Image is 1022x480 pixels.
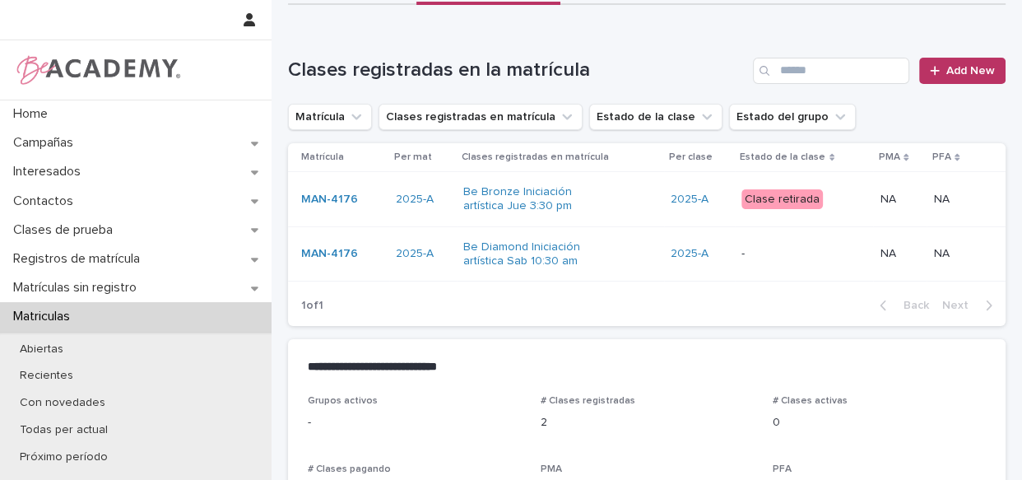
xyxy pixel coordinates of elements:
div: Clase retirada [741,189,823,210]
input: Search [753,58,909,84]
p: 1 of 1 [288,286,337,326]
a: Be Diamond Iniciación artística Sab 10:30 am [463,240,581,268]
p: Próximo período [7,450,121,464]
p: Todas per actual [7,423,121,437]
a: MAN-4176 [301,247,358,261]
a: MAN-4176 [301,193,358,207]
span: PMA [541,464,562,474]
p: Estado de la clase [740,148,825,166]
p: - [308,414,521,431]
p: NA [933,189,952,207]
img: WPrjXfSUmiLcdUfaYY4Q [13,54,182,86]
a: Add New [919,58,1006,84]
span: # Clases pagando [308,464,391,474]
span: # Clases registradas [541,396,635,406]
tr: MAN-4176 2025-A Be Diamond Iniciación artística Sab 10:30 am 2025-A -NANA NANA [288,226,1006,282]
p: Matrícula [301,148,344,166]
p: PFA [931,148,950,166]
p: Contactos [7,193,86,209]
p: Interesados [7,164,94,179]
button: Back [866,298,936,313]
p: Recientes [7,369,86,383]
a: 2025-A [671,247,708,261]
p: 0 [773,414,986,431]
p: Campañas [7,135,86,151]
p: Home [7,106,61,122]
p: Per clase [669,148,713,166]
button: Clases registradas en matrícula [379,104,583,130]
p: Clases registradas en matrícula [462,148,609,166]
p: PMA [878,148,899,166]
p: Matrículas sin registro [7,280,150,296]
p: Clases de prueba [7,222,126,238]
h1: Clases registradas en la matrícula [288,58,746,82]
span: # Clases activas [773,396,848,406]
span: Back [894,300,929,311]
span: Add New [946,65,995,77]
tr: MAN-4176 2025-A Be Bronze Iniciación artística Jue 3:30 pm 2025-A Clase retiradaNANA NANA [288,172,1006,227]
p: Abiertas [7,343,77,357]
span: Grupos activos [308,396,378,406]
p: NA [880,244,899,261]
p: - [741,247,859,261]
button: Estado de la clase [589,104,722,130]
button: Next [936,298,1006,313]
p: 2 [541,414,754,431]
a: 2025-A [671,193,708,207]
a: 2025-A [396,193,434,207]
button: Estado del grupo [729,104,856,130]
p: Matriculas [7,309,83,324]
a: Be Bronze Iniciación artística Jue 3:30 pm [463,185,581,213]
a: 2025-A [396,247,434,261]
p: NA [933,244,952,261]
p: NA [880,189,899,207]
p: Registros de matrícula [7,251,153,267]
span: Next [942,300,978,311]
p: Per mat [394,148,432,166]
button: Matrícula [288,104,372,130]
span: PFA [773,464,792,474]
p: Con novedades [7,396,118,410]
